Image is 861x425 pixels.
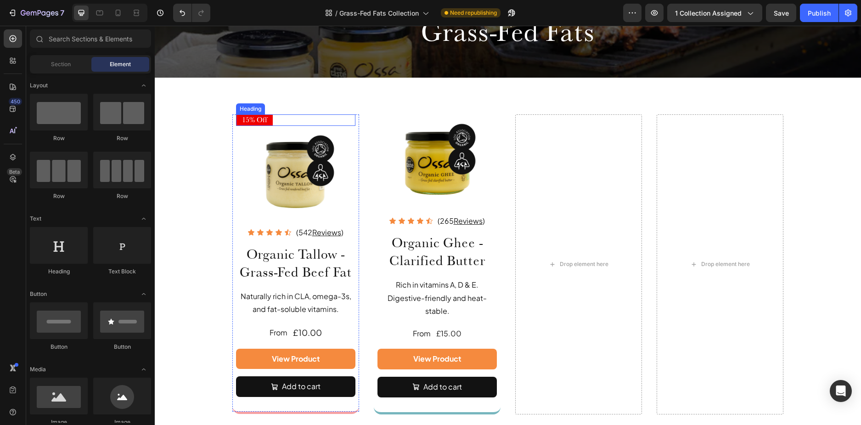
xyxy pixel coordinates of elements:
span: / [335,8,338,18]
p: (265 ) [283,189,330,202]
span: Grass-Fed Fats Collection [339,8,419,18]
input: Search Sections & Elements [30,29,151,48]
p: 7 [60,7,64,18]
div: 450 [9,98,22,105]
div: Button [30,343,88,351]
span: Media [30,365,46,374]
div: Row [93,192,151,200]
div: Row [30,192,88,200]
img: gempages_506847250073256839-96630dbb-e22a-42f6-b06d-66465036cbc6.jpg [93,100,189,196]
div: Add to cart [269,355,307,368]
span: Toggle open [136,211,151,226]
h2: Organic Ghee - Clarified Butter [223,207,342,244]
span: Toggle open [136,78,151,93]
h2: Organic Tallow - Grass-Fed Beef Fat [81,218,201,256]
u: Reviews [299,190,328,200]
p: Rich in vitamins A, D & E. Digestive-friendly and heat-stable. [224,253,341,292]
button: 7 [4,4,68,22]
a: View Product [81,323,201,344]
span: Toggle open [136,362,151,377]
span: 1 collection assigned [675,8,742,18]
p: Naturally rich in CLA, omega-3s, and fat-soluble vitamins. [82,264,200,291]
div: Heading [83,79,108,87]
button: Save [766,4,796,22]
div: Heading [30,267,88,276]
p: View Product [259,327,307,340]
div: Drop element here [405,235,454,242]
span: Element [110,60,131,68]
span: Button [30,290,47,298]
div: Undo/Redo [173,4,210,22]
p: From [258,301,276,315]
div: Button [93,343,151,351]
span: Toggle open [136,287,151,301]
span: Layout [30,81,48,90]
iframe: Design area [155,26,861,425]
div: Drop element here [546,235,595,242]
span: Save [774,9,789,17]
span: Section [51,60,71,68]
div: Add to cart [127,354,166,368]
div: Publish [808,8,831,18]
button: 1 collection assigned [667,4,762,22]
span: Text [30,215,41,223]
div: Text Block [93,267,151,276]
div: Beta [7,168,22,176]
p: From [115,300,133,314]
div: £10.00 [137,299,168,315]
u: Reviews [158,202,186,211]
a: View Product [223,323,342,344]
button: Add to cart [81,351,201,371]
button: Publish [800,4,838,22]
img: gempages_506847250073256839-e4e83a02-903c-40d6-be95-14c8edbe7237.jpg [235,89,330,184]
button: Add to cart [223,351,342,372]
p: (542 ) [141,200,189,214]
div: Row [30,134,88,142]
p: View Product [117,327,165,340]
span: Need republishing [450,9,497,17]
div: Row [93,134,151,142]
h2: 15% Off [81,89,118,100]
div: Open Intercom Messenger [830,380,852,402]
div: £15.00 [281,300,308,316]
